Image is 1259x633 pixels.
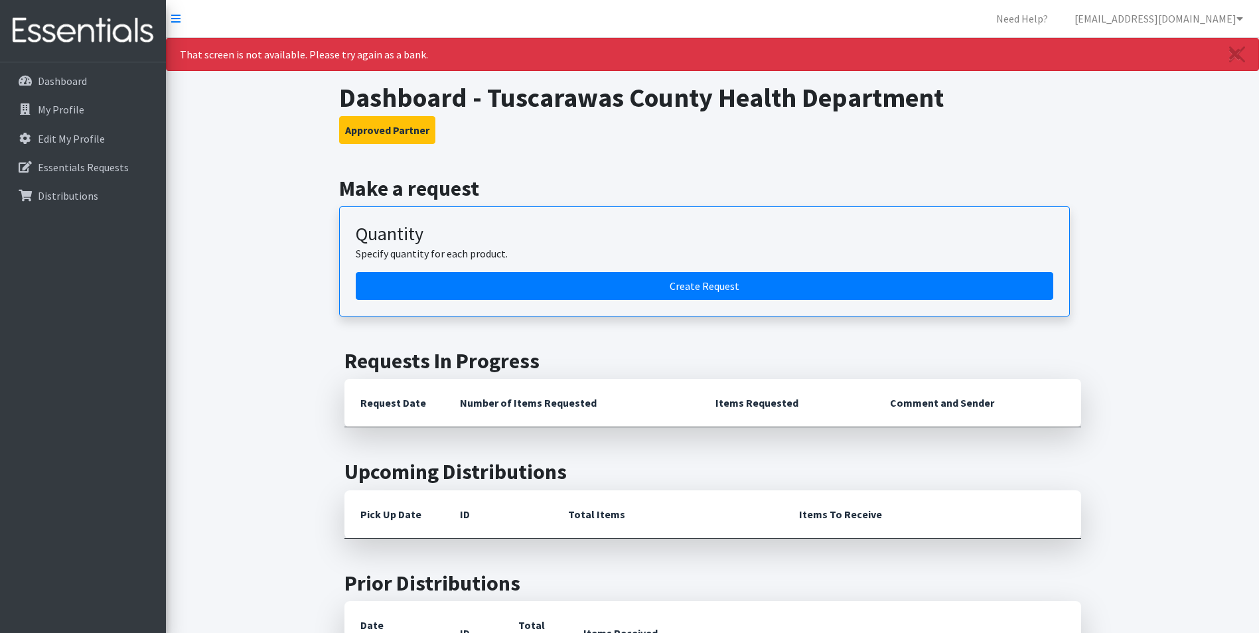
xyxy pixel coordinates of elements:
a: Essentials Requests [5,154,161,180]
p: Distributions [38,189,98,202]
h2: Upcoming Distributions [344,459,1081,484]
h2: Prior Distributions [344,571,1081,596]
p: Essentials Requests [38,161,129,174]
th: ID [444,490,552,539]
th: Pick Up Date [344,490,444,539]
img: HumanEssentials [5,9,161,53]
button: Approved Partner [339,116,435,144]
h2: Requests In Progress [344,348,1081,374]
a: My Profile [5,96,161,123]
p: Edit My Profile [38,132,105,145]
a: Distributions [5,182,161,209]
a: Create a request by quantity [356,272,1053,300]
a: Edit My Profile [5,125,161,152]
a: Close [1216,38,1258,70]
th: Total Items [552,490,783,539]
a: [EMAIL_ADDRESS][DOMAIN_NAME] [1064,5,1254,32]
div: That screen is not available. Please try again as a bank. [166,38,1259,71]
h1: Dashboard - Tuscarawas County Health Department [339,82,1086,113]
th: Items Requested [700,379,874,427]
a: Dashboard [5,68,161,94]
p: My Profile [38,103,84,116]
th: Request Date [344,379,444,427]
th: Comment and Sender [874,379,1080,427]
th: Items To Receive [783,490,1081,539]
th: Number of Items Requested [444,379,700,427]
h3: Quantity [356,223,1053,246]
p: Dashboard [38,74,87,88]
a: Need Help? [986,5,1059,32]
h2: Make a request [339,176,1086,201]
p: Specify quantity for each product. [356,246,1053,261]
